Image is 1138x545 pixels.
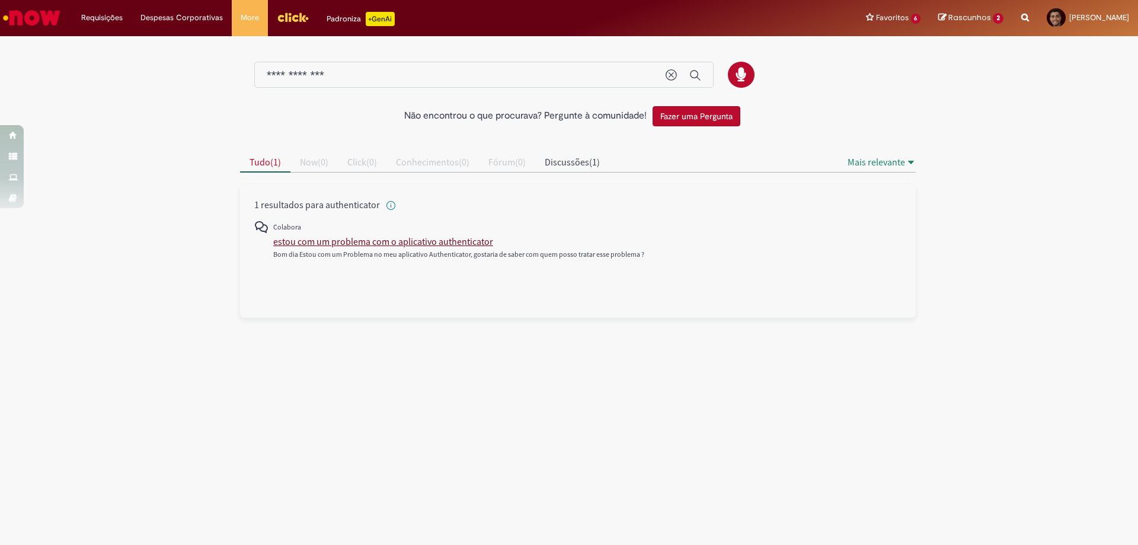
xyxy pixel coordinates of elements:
[366,12,395,26] p: +GenAi
[876,12,909,24] span: Favoritos
[1,6,62,30] img: ServiceNow
[911,14,921,24] span: 6
[948,12,991,23] span: Rascunhos
[938,12,1003,24] a: Rascunhos
[993,13,1003,24] span: 2
[653,106,740,126] button: Fazer uma Pergunta
[327,12,395,26] div: Padroniza
[140,12,223,24] span: Despesas Corporativas
[277,8,309,26] img: click_logo_yellow_360x200.png
[81,12,123,24] span: Requisições
[404,111,647,122] h2: Não encontrou o que procurava? Pergunte à comunidade!
[240,184,916,318] div: All
[241,12,259,24] span: More
[1069,12,1129,23] span: [PERSON_NAME]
